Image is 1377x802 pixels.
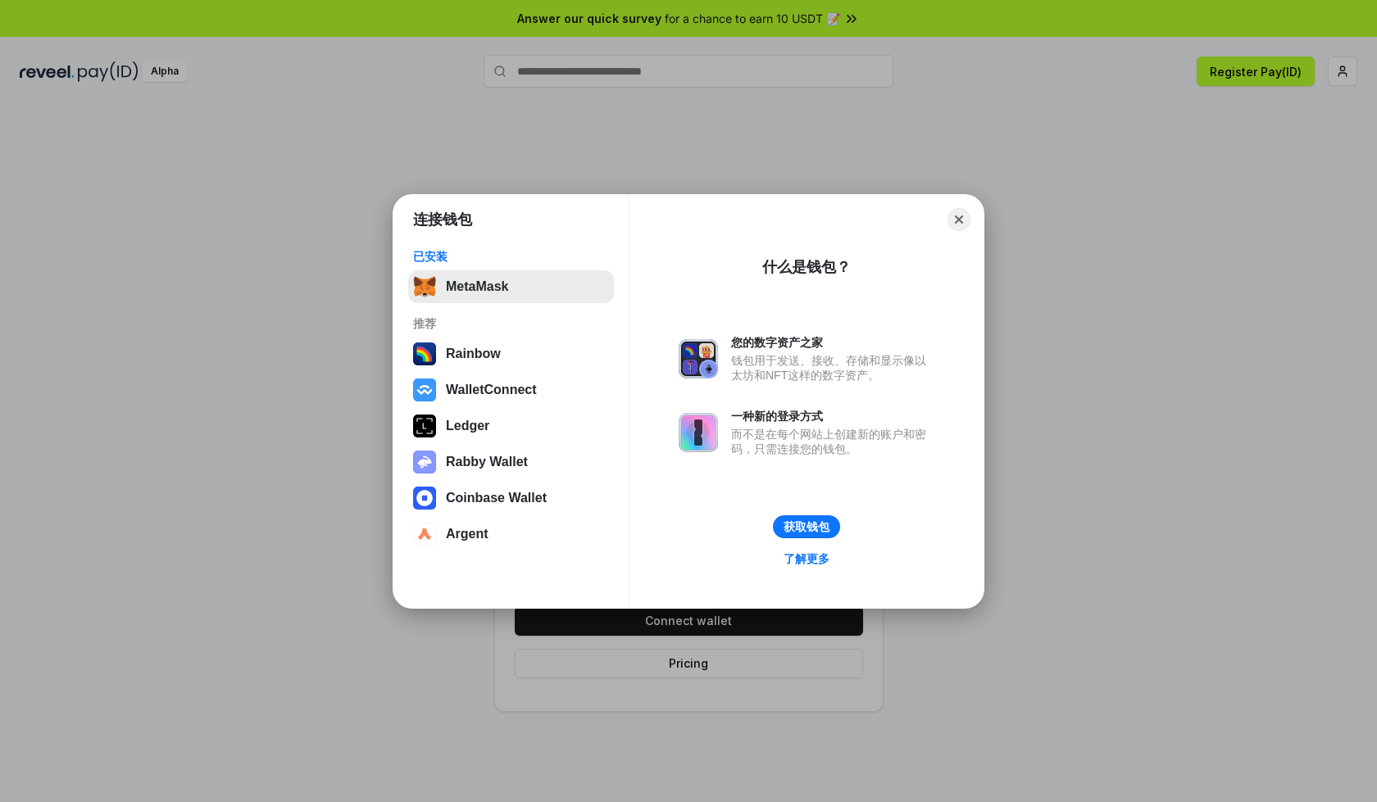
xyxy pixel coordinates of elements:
[413,523,436,546] img: svg+xml,%3Csvg%20width%3D%2228%22%20height%3D%2228%22%20viewBox%3D%220%200%2028%2028%22%20fill%3D...
[784,551,829,566] div: 了解更多
[413,249,609,264] div: 已安装
[413,210,472,229] h1: 连接钱包
[731,409,934,424] div: 一种新的登录方式
[413,415,436,437] img: svg+xml,%3Csvg%20xmlns%3D%22http%3A%2F%2Fwww.w3.org%2F2000%2Fsvg%22%20width%3D%2228%22%20height%3...
[408,518,614,551] button: Argent
[408,338,614,370] button: Rainbow
[413,378,436,401] img: svg+xml,%3Csvg%20width%3D%2228%22%20height%3D%2228%22%20viewBox%3D%220%200%2028%2028%22%20fill%3D...
[446,279,508,294] div: MetaMask
[446,455,528,469] div: Rabby Wallet
[446,491,547,505] div: Coinbase Wallet
[413,487,436,510] img: svg+xml,%3Csvg%20width%3D%2228%22%20height%3D%2228%22%20viewBox%3D%220%200%2028%2028%22%20fill%3D...
[446,383,537,397] div: WalletConnect
[679,339,718,378] img: svg+xml,%3Csvg%20xmlns%3D%22http%3A%2F%2Fwww.w3.org%2F2000%2Fsvg%22%20fill%3D%22none%22%20viewBox...
[408,374,614,406] button: WalletConnect
[446,347,501,361] div: Rainbow
[731,353,934,383] div: 钱包用于发送、接收、存储和显示像以太坊和NFT这样的数字资产。
[408,270,614,303] button: MetaMask
[446,419,489,433] div: Ledger
[413,451,436,473] img: svg+xml,%3Csvg%20xmlns%3D%22http%3A%2F%2Fwww.w3.org%2F2000%2Fsvg%22%20fill%3D%22none%22%20viewBox...
[731,427,934,456] div: 而不是在每个网站上创建新的账户和密码，只需连接您的钱包。
[762,257,851,277] div: 什么是钱包？
[446,527,489,541] div: Argent
[408,482,614,514] button: Coinbase Wallet
[773,515,840,538] button: 获取钱包
[413,275,436,298] img: svg+xml,%3Csvg%20fill%3D%22none%22%20height%3D%2233%22%20viewBox%3D%220%200%2035%2033%22%20width%...
[413,342,436,365] img: svg+xml,%3Csvg%20width%3D%22120%22%20height%3D%22120%22%20viewBox%3D%220%200%20120%20120%22%20fil...
[948,208,970,231] button: Close
[413,316,609,331] div: 推荐
[408,446,614,478] button: Rabby Wallet
[679,413,718,452] img: svg+xml,%3Csvg%20xmlns%3D%22http%3A%2F%2Fwww.w3.org%2F2000%2Fsvg%22%20fill%3D%22none%22%20viewBox...
[731,335,934,350] div: 您的数字资产之家
[784,519,829,534] div: 获取钱包
[408,410,614,442] button: Ledger
[774,548,839,569] a: 了解更多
